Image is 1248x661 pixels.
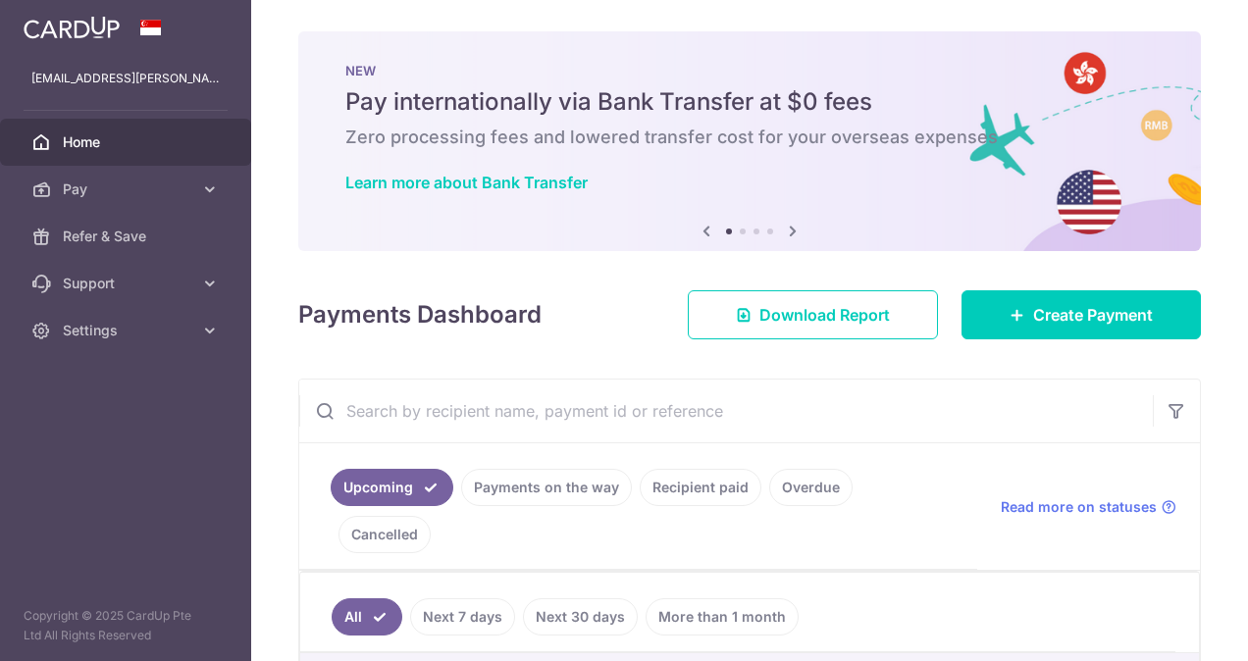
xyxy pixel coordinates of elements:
a: Next 30 days [523,598,638,636]
input: Search by recipient name, payment id or reference [299,380,1153,442]
h6: Zero processing fees and lowered transfer cost for your overseas expenses [345,126,1154,149]
span: Pay [63,179,192,199]
span: Support [63,274,192,293]
span: Home [63,132,192,152]
a: Recipient paid [640,469,761,506]
a: All [332,598,402,636]
span: Settings [63,321,192,340]
img: CardUp [24,16,120,39]
a: Download Report [688,290,938,339]
span: Create Payment [1033,303,1153,327]
a: Read more on statuses [1001,497,1176,517]
span: Refer & Save [63,227,192,246]
img: Bank transfer banner [298,31,1201,251]
span: Download Report [759,303,890,327]
h4: Payments Dashboard [298,297,542,332]
a: Cancelled [338,516,431,553]
a: Upcoming [331,469,453,506]
a: Overdue [769,469,853,506]
p: [EMAIL_ADDRESS][PERSON_NAME][DOMAIN_NAME] [31,69,220,88]
p: NEW [345,63,1154,78]
a: Next 7 days [410,598,515,636]
h5: Pay internationally via Bank Transfer at $0 fees [345,86,1154,118]
a: Learn more about Bank Transfer [345,173,588,192]
a: More than 1 month [646,598,799,636]
a: Create Payment [962,290,1201,339]
a: Payments on the way [461,469,632,506]
span: Read more on statuses [1001,497,1157,517]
